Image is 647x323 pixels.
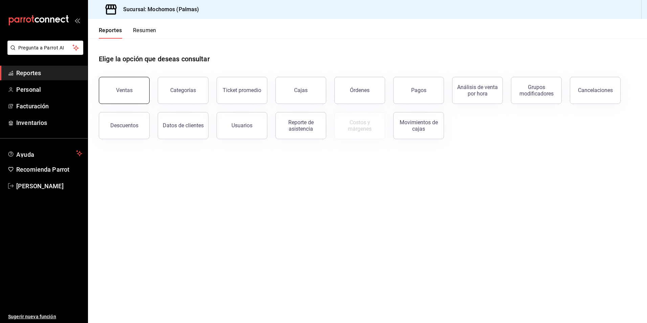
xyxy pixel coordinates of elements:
div: Ticket promedio [223,87,261,93]
span: Pregunta a Parrot AI [18,44,73,51]
span: Reportes [16,68,82,78]
span: Inventarios [16,118,82,127]
div: navigation tabs [99,27,156,39]
div: Reporte de asistencia [280,119,322,132]
span: Sugerir nueva función [8,313,82,320]
button: Ticket promedio [217,77,267,104]
div: Costos y márgenes [339,119,381,132]
div: Descuentos [110,122,138,129]
div: Cancelaciones [578,87,613,93]
div: Cajas [294,87,308,93]
button: Usuarios [217,112,267,139]
button: open_drawer_menu [74,18,80,23]
button: Análisis de venta por hora [452,77,503,104]
button: Datos de clientes [158,112,208,139]
button: Reporte de asistencia [275,112,326,139]
button: Grupos modificadores [511,77,562,104]
button: Ventas [99,77,150,104]
a: Pregunta a Parrot AI [5,49,83,56]
span: Ayuda [16,149,73,157]
span: Facturación [16,102,82,111]
div: Datos de clientes [163,122,204,129]
button: Órdenes [334,77,385,104]
div: Categorías [170,87,196,93]
div: Pagos [411,87,426,93]
button: Cajas [275,77,326,104]
div: Grupos modificadores [515,84,557,97]
button: Resumen [133,27,156,39]
button: Reportes [99,27,122,39]
button: Categorías [158,77,208,104]
button: Pregunta a Parrot AI [7,41,83,55]
button: Contrata inventarios para ver este reporte [334,112,385,139]
span: Personal [16,85,82,94]
button: Movimientos de cajas [393,112,444,139]
span: [PERSON_NAME] [16,181,82,191]
div: Análisis de venta por hora [456,84,498,97]
button: Pagos [393,77,444,104]
button: Descuentos [99,112,150,139]
h3: Sucursal: Mochomos (Palmas) [118,5,199,14]
button: Cancelaciones [570,77,621,104]
div: Ventas [116,87,133,93]
div: Órdenes [350,87,370,93]
span: Recomienda Parrot [16,165,82,174]
div: Movimientos de cajas [398,119,440,132]
div: Usuarios [231,122,252,129]
h1: Elige la opción que deseas consultar [99,54,210,64]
